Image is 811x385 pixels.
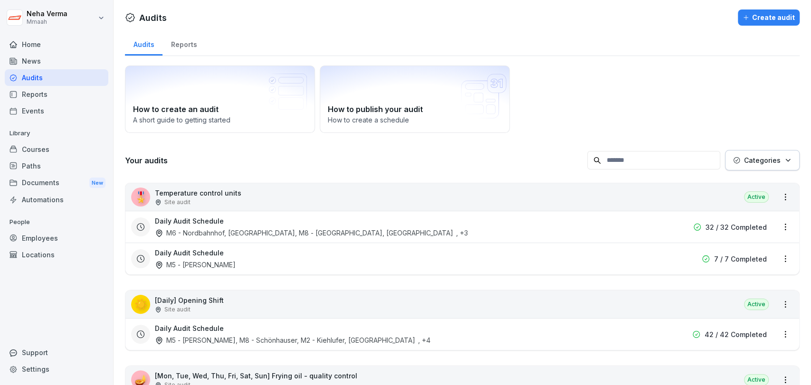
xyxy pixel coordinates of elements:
font: Temperature control units [155,189,241,197]
font: Home [22,40,41,48]
button: Create audit [738,9,800,26]
font: How to publish your audit [328,104,423,114]
font: M5 - [PERSON_NAME], M8 - Schönhauser, M2 - Kiehlufer, [GEOGRAPHIC_DATA] [166,336,415,344]
font: Active [747,300,765,308]
font: , +3 [456,229,468,237]
font: Neha [27,9,45,18]
font: Site audit [164,198,191,206]
font: Paths [22,162,41,170]
font: 7 / 7 Completed [714,255,767,263]
a: How to publish your auditHow to create a schedule [320,66,510,133]
font: Verma [47,9,67,18]
font: [Daily] Opening Shift [155,296,224,304]
a: Employees [5,230,108,246]
font: M6 - Nordbahnhof, [GEOGRAPHIC_DATA], M8 - [GEOGRAPHIC_DATA], [GEOGRAPHIC_DATA] [166,229,453,237]
font: Active [747,193,765,200]
a: Audits [125,31,162,56]
font: How to create an audit [133,104,219,114]
a: Courses [5,141,108,158]
font: 32 / 32 Completed [706,223,767,231]
font: Audits [22,74,43,82]
font: Active [747,376,765,383]
font: Audits [139,13,167,23]
font: Employees [22,234,58,242]
a: Events [5,103,108,119]
a: Locations [5,246,108,263]
a: Automations [5,191,108,208]
font: A short guide to getting started [133,116,230,124]
font: Locations [22,251,55,259]
font: Documents [22,178,59,187]
font: Create audit [752,13,795,21]
a: Settings [5,361,108,377]
font: Reports [171,40,197,48]
font: New [92,179,103,186]
font: Your audits [125,156,168,165]
font: Audits [134,40,154,48]
font: Library [10,129,30,137]
a: Home [5,36,108,53]
font: Daily Audit Schedule [155,249,224,257]
a: News [5,53,108,69]
font: M5 - [PERSON_NAME] [166,261,236,269]
font: People [10,218,30,225]
font: Reports [22,90,48,98]
font: Mmaah [27,18,47,25]
font: Settings [22,365,49,373]
font: How to create a schedule [328,116,409,124]
font: Support [22,348,48,357]
font: 42 / 42 Completed [705,330,767,338]
font: News [22,57,41,65]
font: Events [22,107,44,115]
font: ☀️ [134,298,147,310]
a: Audits [5,69,108,86]
font: 🎖️ [134,191,147,203]
button: Categories [725,150,800,170]
font: Courses [22,145,49,153]
a: Paths [5,158,108,174]
font: Automations [22,196,64,204]
font: Daily Audit Schedule [155,217,224,225]
a: Reports [162,31,205,56]
font: Site audit [164,306,191,313]
font: Daily Audit Schedule [155,324,224,332]
font: Categories [744,156,781,164]
a: DocumentsNew [5,174,108,192]
font: [Mon, Tue, Wed, Thu, Fri, Sat, Sun] Frying oil - quality control [155,372,357,380]
font: , +4 [418,336,430,344]
a: Reports [5,86,108,103]
a: How to create an auditA short guide to getting started [125,66,315,133]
